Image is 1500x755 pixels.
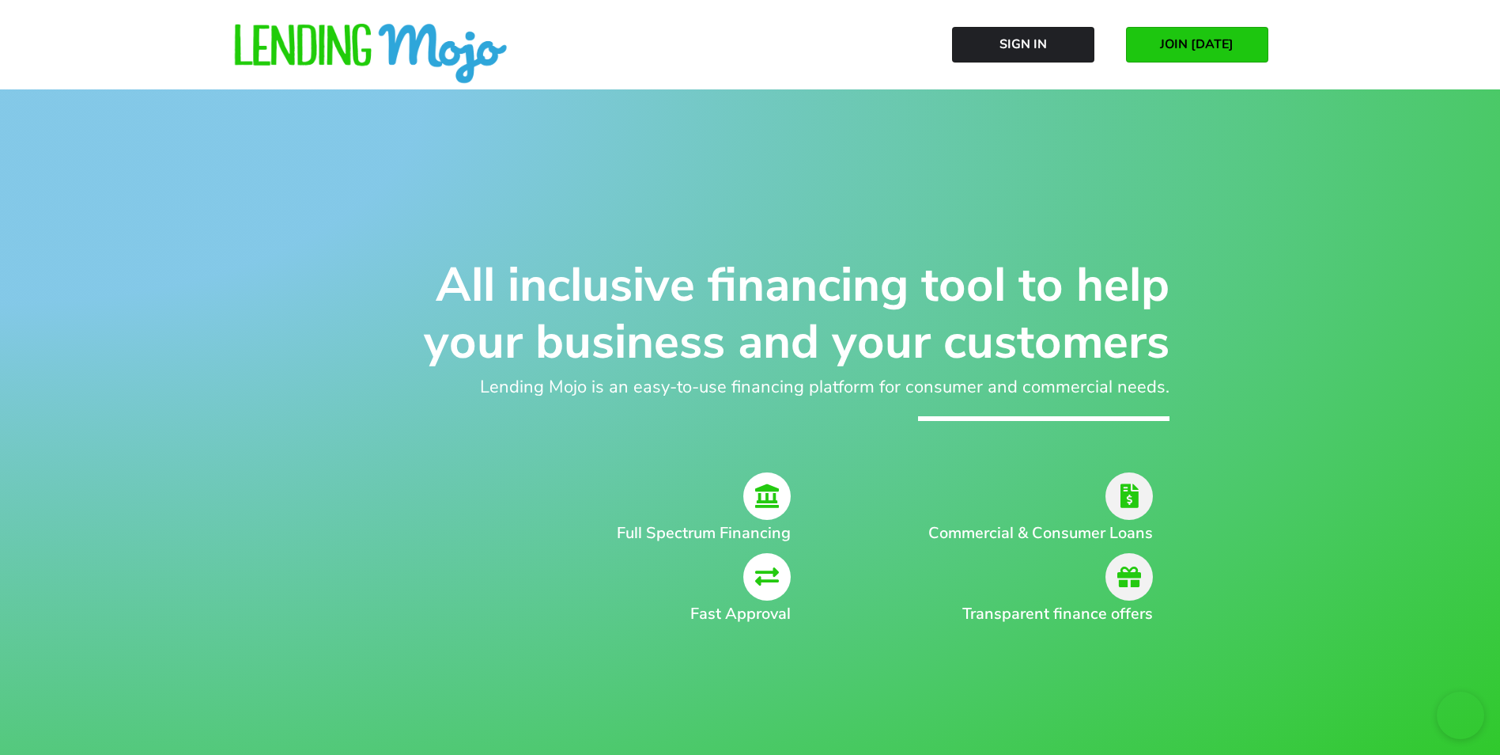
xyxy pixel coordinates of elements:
span: Sign In [999,37,1047,51]
h2: Commercial & Consumer Loans [901,522,1153,545]
h2: Full Spectrum Financing [402,522,792,545]
h1: All inclusive financing tool to help your business and your customers [331,256,1169,370]
img: lm-horizontal-logo [232,24,509,85]
iframe: chat widget [1437,692,1484,739]
a: JOIN [DATE] [1126,27,1268,63]
h2: Transparent finance offers [901,602,1153,626]
h2: Lending Mojo is an easy-to-use financing platform for consumer and commercial needs. [331,374,1169,400]
h2: Fast Approval [402,602,792,626]
a: Sign In [952,27,1094,63]
span: JOIN [DATE] [1160,37,1234,51]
